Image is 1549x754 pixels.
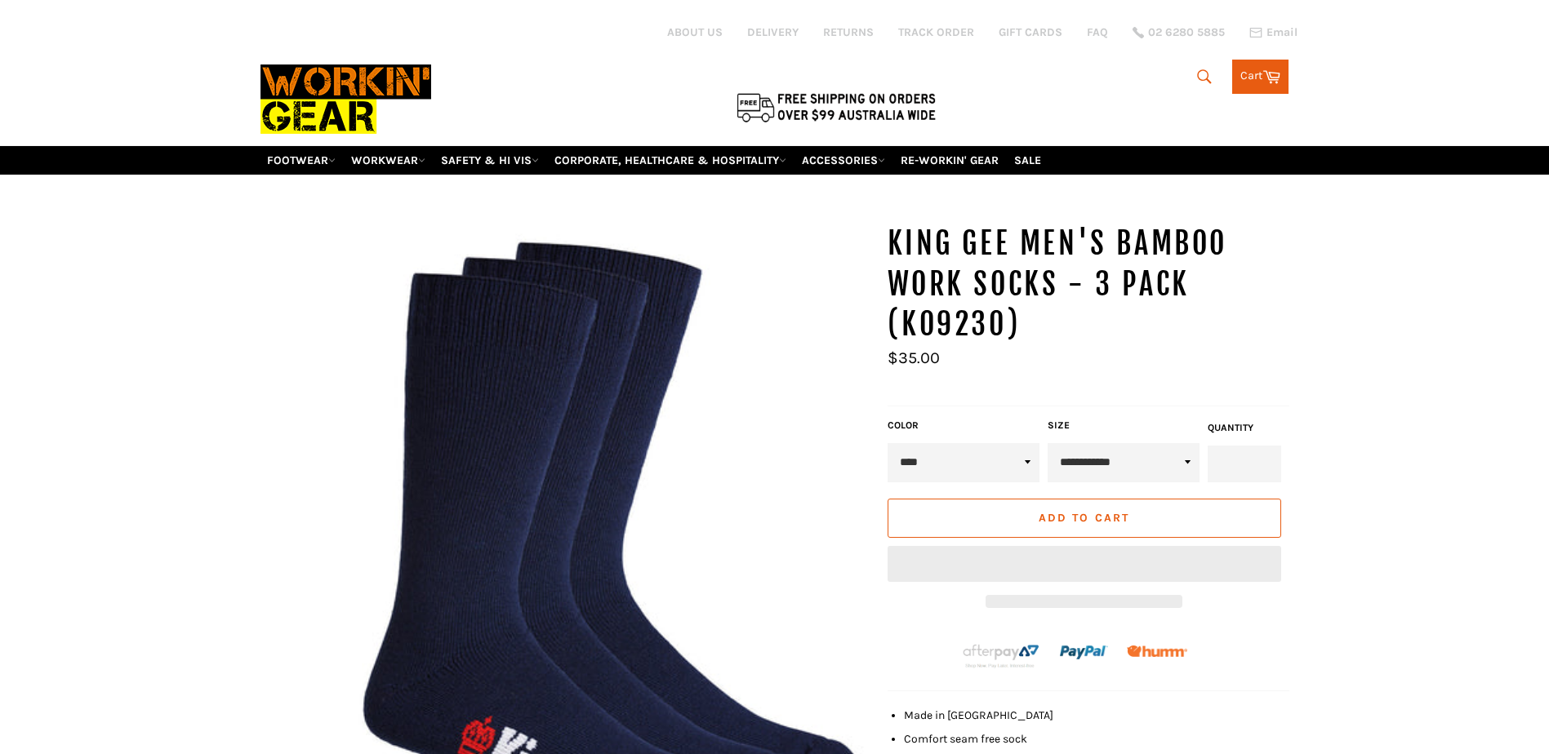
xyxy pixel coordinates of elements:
img: Flat $9.95 shipping Australia wide [734,90,938,124]
a: WORKWEAR [345,146,432,175]
a: 02 6280 5885 [1133,27,1225,38]
span: $35.00 [888,348,940,367]
label: Color [888,419,1039,432]
button: Add to Cart [888,499,1281,538]
a: DELIVERY [747,24,799,40]
a: CORPORATE, HEALTHCARE & HOSPITALITY [548,146,793,175]
a: ABOUT US [667,24,723,40]
span: 02 6280 5885 [1148,27,1225,38]
span: Add to Cart [1039,511,1129,525]
a: Cart [1232,60,1289,94]
span: Email [1266,27,1298,38]
a: TRACK ORDER [898,24,974,40]
a: GIFT CARDS [999,24,1062,40]
img: Afterpay-Logo-on-dark-bg_large.png [961,642,1041,670]
a: SAFETY & HI VIS [434,146,545,175]
a: FAQ [1087,24,1108,40]
a: RETURNS [823,24,874,40]
a: RE-WORKIN' GEAR [894,146,1005,175]
img: Workin Gear leaders in Workwear, Safety Boots, PPE, Uniforms. Australia's No.1 in Workwear [260,53,431,145]
a: ACCESSORIES [795,146,892,175]
label: Quantity [1208,421,1281,435]
h1: KING GEE Men's Bamboo Work Socks - 3 Pack (K09230) [888,224,1289,345]
li: Comfort seam free sock [904,731,1289,747]
li: Made in [GEOGRAPHIC_DATA] [904,707,1289,723]
label: Size [1048,419,1200,432]
a: Email [1249,26,1298,39]
img: paypal.png [1060,628,1108,676]
a: SALE [1008,146,1048,175]
img: Humm_core_logo_RGB-01_300x60px_small_195d8312-4386-4de7-b182-0ef9b6303a37.png [1127,645,1187,658]
a: FOOTWEAR [260,146,342,175]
